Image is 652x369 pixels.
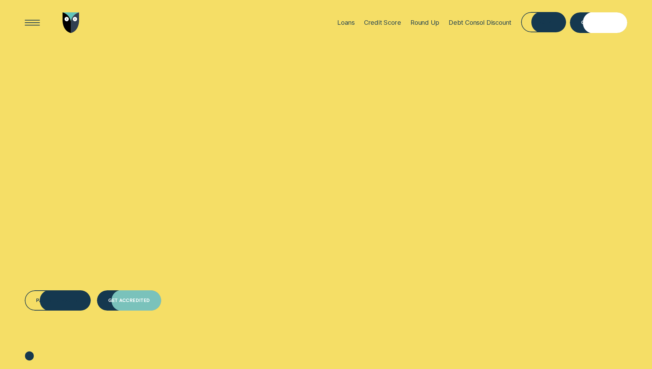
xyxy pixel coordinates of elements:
div: Loans [337,19,354,26]
button: Log in [521,12,566,32]
div: Credit Score [364,19,401,26]
img: Wisr [63,12,79,33]
a: Get Accredited [97,290,161,311]
div: Debt Consol Discount [449,19,511,26]
div: Round Up [410,19,439,26]
a: Partner Portal [25,290,90,311]
button: Open Menu [22,12,43,33]
a: Get Estimate [570,12,627,33]
h4: Smarter lending for the everyday Aussie [25,97,230,223]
